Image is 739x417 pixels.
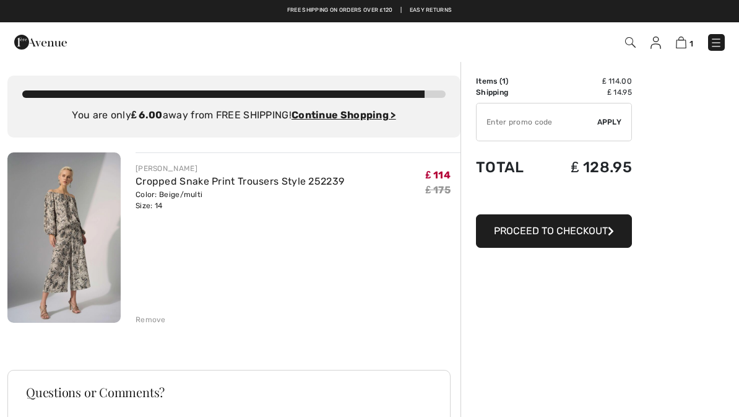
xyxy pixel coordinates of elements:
td: Items ( ) [476,76,545,87]
button: Proceed to Checkout [476,214,632,248]
input: Promo code [477,103,597,141]
div: Color: Beige/multi Size: 14 [136,189,344,211]
span: Proceed to Checkout [494,225,608,237]
a: 1 [676,35,693,50]
a: Continue Shopping > [292,109,396,121]
span: | [400,6,402,15]
td: ₤ 114.00 [545,76,632,87]
a: Free shipping on orders over ₤120 [287,6,393,15]
td: ₤ 14.95 [545,87,632,98]
td: Total [476,146,545,188]
a: Cropped Snake Print Trousers Style 252239 [136,175,344,187]
img: Shopping Bag [676,37,686,48]
iframe: PayPal [476,188,632,210]
img: Search [625,37,636,48]
img: Menu [710,37,722,49]
span: 1 [502,77,506,86]
span: ₤ 114 [426,169,451,181]
a: 1ère Avenue [14,35,67,47]
div: You are only away from FREE SHIPPING! [22,108,446,123]
a: Easy Returns [410,6,452,15]
img: My Info [650,37,661,49]
img: Cropped Snake Print Trousers Style 252239 [7,152,121,323]
span: 1 [689,39,693,48]
div: [PERSON_NAME] [136,163,344,174]
strong: ₤ 6.00 [131,109,163,121]
div: Remove [136,314,166,325]
img: 1ère Avenue [14,30,67,55]
h3: Questions or Comments? [26,386,432,398]
s: ₤ 175 [426,184,451,196]
span: Apply [597,116,622,128]
td: Shipping [476,87,545,98]
td: ₤ 128.95 [545,146,632,188]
